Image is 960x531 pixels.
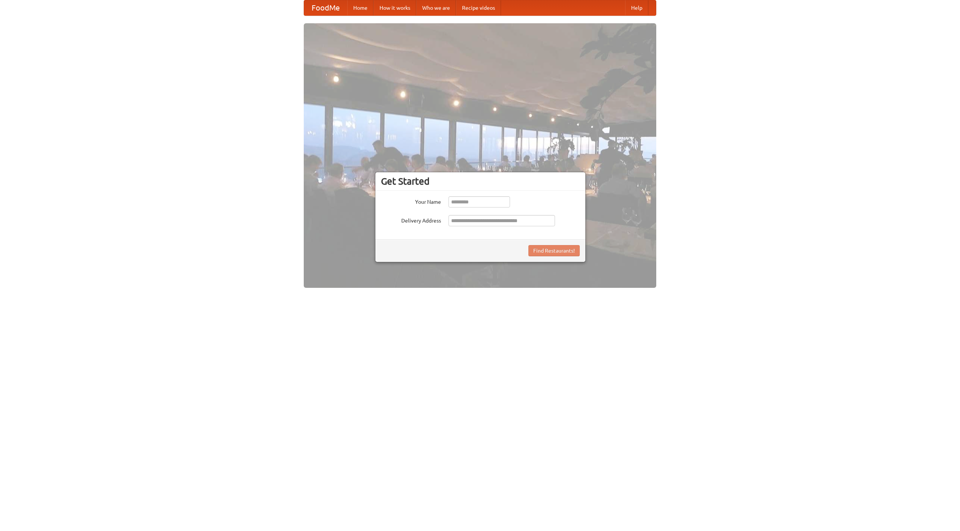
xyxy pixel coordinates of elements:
label: Your Name [381,196,441,206]
a: How it works [373,0,416,15]
label: Delivery Address [381,215,441,224]
a: FoodMe [304,0,347,15]
a: Home [347,0,373,15]
button: Find Restaurants! [528,245,580,256]
a: Help [625,0,648,15]
a: Who we are [416,0,456,15]
h3: Get Started [381,176,580,187]
a: Recipe videos [456,0,501,15]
